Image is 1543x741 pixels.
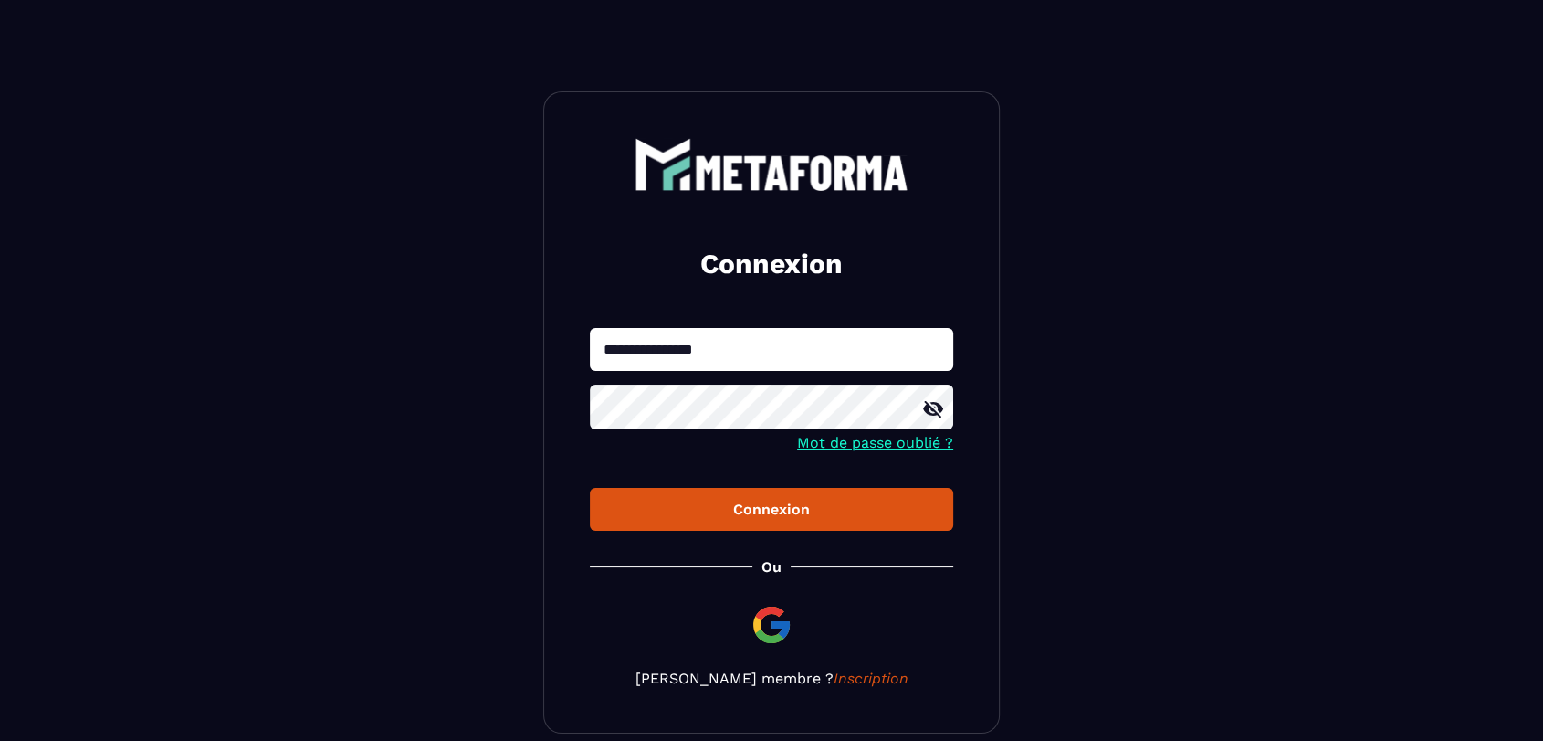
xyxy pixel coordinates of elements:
a: Mot de passe oublié ? [797,434,953,451]
p: Ou [761,558,782,576]
div: Connexion [604,501,939,518]
img: google [750,603,793,647]
h2: Connexion [612,246,931,282]
a: logo [590,138,953,191]
p: [PERSON_NAME] membre ? [590,670,953,687]
img: logo [635,138,908,191]
a: Inscription [834,670,908,687]
button: Connexion [590,488,953,531]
